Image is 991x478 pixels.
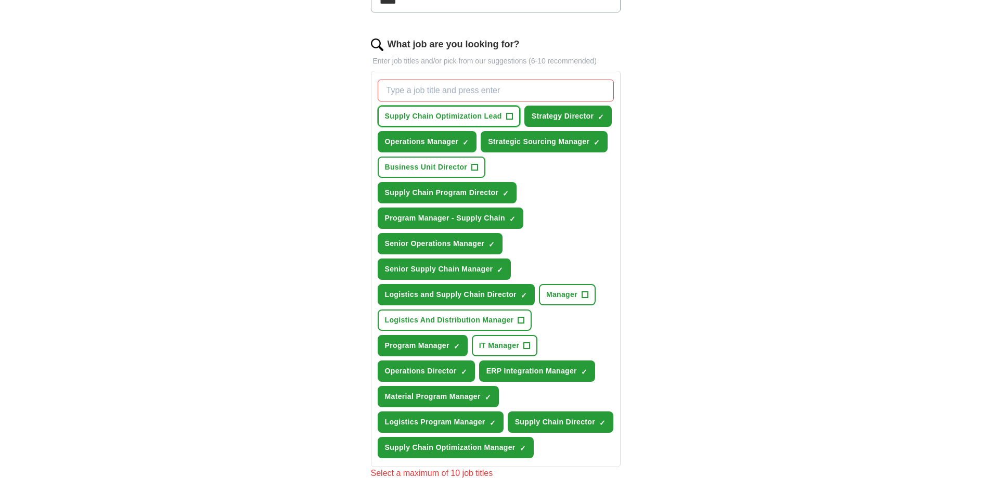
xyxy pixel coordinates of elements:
[378,411,504,433] button: Logistics Program Manager✓
[371,38,383,51] img: search.png
[385,162,468,173] span: Business Unit Director
[462,138,469,147] span: ✓
[378,233,503,254] button: Senior Operations Manager✓
[378,386,499,407] button: Material Program Manager✓
[599,419,606,427] span: ✓
[479,360,595,382] button: ERP Integration Manager✓
[497,266,503,274] span: ✓
[515,417,595,428] span: Supply Chain Director
[371,56,621,67] p: Enter job titles and/or pick from our suggestions (6-10 recommended)
[481,131,608,152] button: Strategic Sourcing Manager✓
[485,393,491,402] span: ✓
[532,111,594,122] span: Strategy Director
[486,366,577,377] span: ERP Integration Manager
[378,259,511,280] button: Senior Supply Chain Manager✓
[503,189,509,198] span: ✓
[378,157,486,178] button: Business Unit Director
[581,368,587,376] span: ✓
[461,368,467,376] span: ✓
[378,182,517,203] button: Supply Chain Program Director✓
[385,391,481,402] span: Material Program Manager
[520,444,526,453] span: ✓
[385,366,457,377] span: Operations Director
[388,37,520,51] label: What job are you looking for?
[378,360,475,382] button: Operations Director✓
[385,340,449,351] span: Program Manager
[490,419,496,427] span: ✓
[378,335,468,356] button: Program Manager✓
[472,335,537,356] button: IT Manager
[378,437,534,458] button: Supply Chain Optimization Manager✓
[546,289,577,300] span: Manager
[454,342,460,351] span: ✓
[539,284,596,305] button: Manager
[385,238,485,249] span: Senior Operations Manager
[488,136,589,147] span: Strategic Sourcing Manager
[479,340,519,351] span: IT Manager
[521,291,527,300] span: ✓
[385,187,499,198] span: Supply Chain Program Director
[385,442,516,453] span: Supply Chain Optimization Manager
[385,315,514,326] span: Logistics And Distribution Manager
[508,411,613,433] button: Supply Chain Director✓
[385,111,502,122] span: Supply Chain Optimization Lead
[594,138,600,147] span: ✓
[385,417,485,428] span: Logistics Program Manager
[378,284,535,305] button: Logistics and Supply Chain Director✓
[378,80,614,101] input: Type a job title and press enter
[378,131,477,152] button: Operations Manager✓
[378,208,523,229] button: Program Manager - Supply Chain✓
[598,113,604,121] span: ✓
[385,264,493,275] span: Senior Supply Chain Manager
[488,240,495,249] span: ✓
[385,136,459,147] span: Operations Manager
[385,289,517,300] span: Logistics and Supply Chain Director
[378,309,532,331] button: Logistics And Distribution Manager
[378,106,520,127] button: Supply Chain Optimization Lead
[385,213,505,224] span: Program Manager - Supply Chain
[524,106,612,127] button: Strategy Director✓
[509,215,516,223] span: ✓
